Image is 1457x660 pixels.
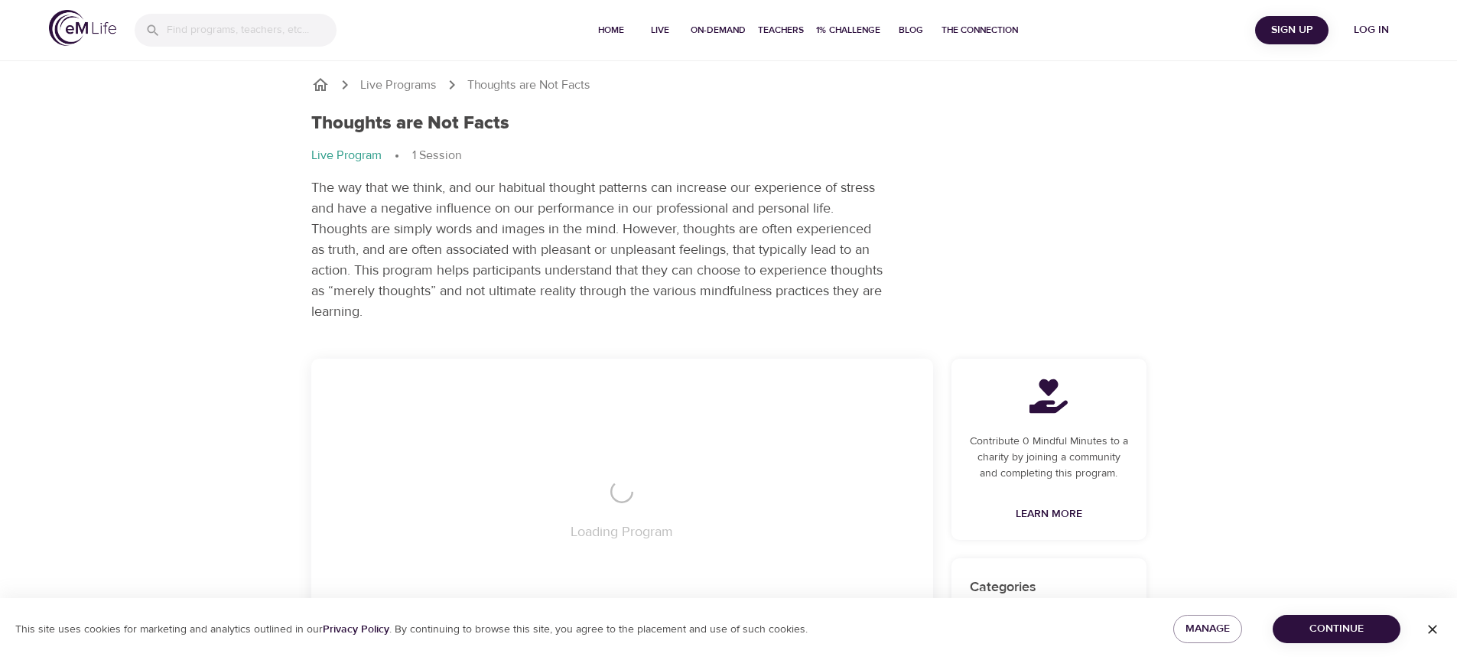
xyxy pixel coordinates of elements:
[311,112,509,135] h1: Thoughts are Not Facts
[1255,16,1329,44] button: Sign Up
[571,522,673,542] p: Loading Program
[1173,615,1242,643] button: Manage
[970,577,1128,597] p: Categories
[1273,615,1400,643] button: Continue
[311,147,382,164] p: Live Program
[1185,619,1230,639] span: Manage
[467,76,590,94] p: Thoughts are Not Facts
[970,434,1128,482] p: Contribute 0 Mindful Minutes to a charity by joining a community and completing this program.
[1341,21,1402,40] span: Log in
[412,147,461,164] p: 1 Session
[642,22,678,38] span: Live
[360,76,437,94] a: Live Programs
[1285,619,1388,639] span: Continue
[167,14,337,47] input: Find programs, teachers, etc...
[691,22,746,38] span: On-Demand
[942,22,1018,38] span: The Connection
[816,22,880,38] span: 1% Challenge
[311,76,1146,94] nav: breadcrumb
[593,22,629,38] span: Home
[1016,505,1082,524] span: Learn More
[1335,16,1408,44] button: Log in
[1261,21,1322,40] span: Sign Up
[49,10,116,46] img: logo
[758,22,804,38] span: Teachers
[323,623,389,636] a: Privacy Policy
[893,22,929,38] span: Blog
[311,147,1146,165] nav: breadcrumb
[311,177,885,322] p: The way that we think, and our habitual thought patterns can increase our experience of stress an...
[1010,500,1088,528] a: Learn More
